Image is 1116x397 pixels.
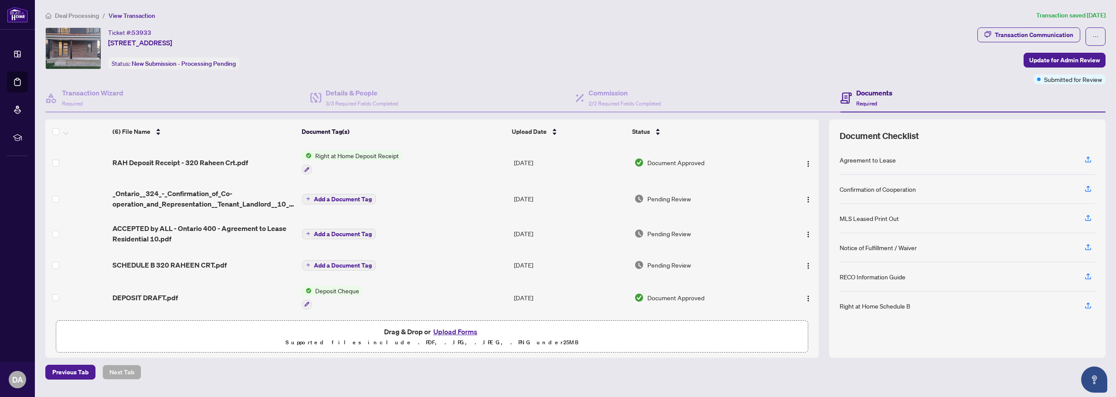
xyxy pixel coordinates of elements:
[840,243,917,252] div: Notice of Fulfillment / Waiver
[977,27,1080,42] button: Transaction Communication
[302,286,312,295] img: Status Icon
[108,27,151,37] div: Ticket #:
[647,158,704,167] span: Document Approved
[112,188,295,209] span: _Ontario__324_-_Confirmation_of_Co-operation_and_Representation__Tenant_Landlord__10_.pdf
[634,194,644,204] img: Document Status
[634,293,644,302] img: Document Status
[306,263,310,267] span: plus
[326,100,398,107] span: 3/3 Required Fields Completed
[647,194,691,204] span: Pending Review
[306,197,310,201] span: plus
[112,127,150,136] span: (6) File Name
[840,301,910,311] div: Right at Home Schedule B
[629,119,775,144] th: Status
[634,229,644,238] img: Document Status
[326,88,398,98] h4: Details & People
[55,12,99,20] span: Deal Processing
[302,228,376,239] button: Add a Document Tag
[805,231,812,238] img: Logo
[112,157,248,168] span: RAH Deposit Receipt - 320 Raheen Crt.pdf
[805,262,812,269] img: Logo
[302,194,376,204] button: Add a Document Tag
[589,100,661,107] span: 2/2 Required Fields Completed
[314,196,372,202] span: Add a Document Tag
[102,365,141,380] button: Next Tab
[995,28,1073,42] div: Transaction Communication
[508,119,629,144] th: Upload Date
[801,156,815,170] button: Logo
[510,144,631,181] td: [DATE]
[1092,34,1099,40] span: ellipsis
[840,214,899,223] div: MLS Leased Print Out
[45,13,51,19] span: home
[1081,366,1107,393] button: Open asap
[302,260,376,271] button: Add a Document Tag
[302,286,363,309] button: Status IconDeposit Cheque
[112,260,227,270] span: SCHEDULE B 320 RAHEEN CRT.pdf
[634,158,644,167] img: Document Status
[109,12,155,20] span: View Transaction
[109,119,298,144] th: (6) File Name
[314,262,372,268] span: Add a Document Tag
[801,291,815,305] button: Logo
[312,151,402,160] span: Right at Home Deposit Receipt
[805,160,812,167] img: Logo
[1044,75,1102,84] span: Submitted for Review
[510,251,631,279] td: [DATE]
[108,58,239,69] div: Status:
[805,295,812,302] img: Logo
[647,293,704,302] span: Document Approved
[856,88,892,98] h4: Documents
[314,231,372,237] span: Add a Document Tag
[510,279,631,316] td: [DATE]
[302,151,312,160] img: Status Icon
[112,292,178,303] span: DEPOSIT DRAFT.pdf
[312,286,363,295] span: Deposit Cheque
[12,373,23,386] span: DA
[298,119,508,144] th: Document Tag(s)
[634,260,644,270] img: Document Status
[384,326,480,337] span: Drag & Drop or
[840,184,916,194] div: Confirmation of Cooperation
[45,365,95,380] button: Previous Tab
[108,37,172,48] span: [STREET_ADDRESS]
[801,192,815,206] button: Logo
[1029,53,1100,67] span: Update for Admin Review
[510,181,631,216] td: [DATE]
[589,88,661,98] h4: Commission
[302,151,402,174] button: Status IconRight at Home Deposit Receipt
[46,28,101,69] img: IMG-X12402673_1.jpg
[132,29,151,37] span: 53933
[801,258,815,272] button: Logo
[61,337,803,348] p: Supported files include .PDF, .JPG, .JPEG, .PNG under 25 MB
[56,321,808,353] span: Drag & Drop orUpload FormsSupported files include .PDF, .JPG, .JPEG, .PNG under25MB
[52,365,88,379] span: Previous Tab
[1036,10,1106,20] article: Transaction saved [DATE]
[132,60,236,68] span: New Submission - Processing Pending
[512,127,547,136] span: Upload Date
[840,155,896,165] div: Agreement to Lease
[805,196,812,203] img: Logo
[632,127,650,136] span: Status
[62,100,83,107] span: Required
[302,259,376,271] button: Add a Document Tag
[431,326,480,337] button: Upload Forms
[647,260,691,270] span: Pending Review
[62,88,123,98] h4: Transaction Wizard
[7,7,28,23] img: logo
[647,229,691,238] span: Pending Review
[302,229,376,239] button: Add a Document Tag
[1024,53,1106,68] button: Update for Admin Review
[856,100,877,107] span: Required
[302,193,376,204] button: Add a Document Tag
[306,231,310,236] span: plus
[510,216,631,251] td: [DATE]
[112,223,295,244] span: ACCEPTED by ALL - Ontario 400 - Agreement to Lease Residential 10.pdf
[801,227,815,241] button: Logo
[840,272,905,282] div: RECO Information Guide
[102,10,105,20] li: /
[840,130,919,142] span: Document Checklist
